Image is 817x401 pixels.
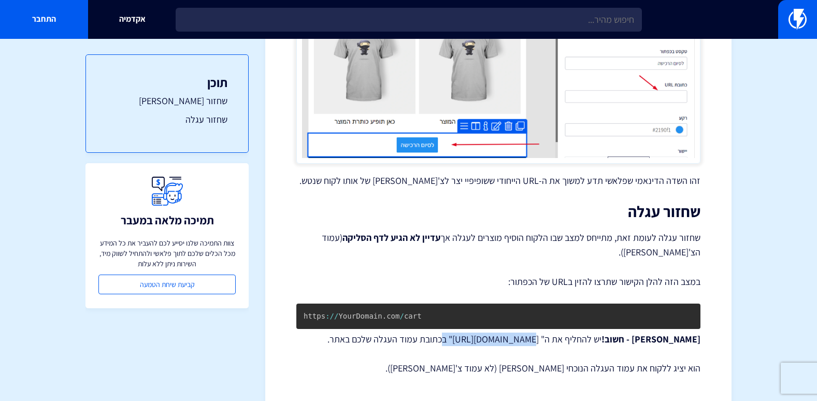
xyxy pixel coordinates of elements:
[296,275,700,289] p: במצב הזה להלן הקישור שתרצו להזין בURL של הכפתור:
[334,312,338,320] span: /
[107,113,227,126] a: שחזור עגלה
[382,312,386,320] span: .
[98,238,236,269] p: צוות התמיכה שלנו יסייע לכם להעביר את כל המידע מכל הכלים שלכם לתוך פלאשי ולהתחיל לשווק מיד, השירות...
[107,76,227,89] h3: תוכן
[296,333,700,346] p: יש להחליף את ה" [DOMAIN_NAME][URL]" בכתובת עמוד העגלה שלכם באתר.
[121,214,214,226] h3: תמיכה מלאה במעבר
[176,8,642,32] input: חיפוש מהיר...
[296,362,700,375] p: הוא יציג ללקוח את עמוד העגלה הנוכחי [PERSON_NAME] (לא עמוד צ'[PERSON_NAME]).
[330,312,334,320] span: /
[296,174,700,188] p: זהו השדה הדינאמי שפלאשי תדע למשוך את ה-URL הייחודי ששופיפיי יצר לצ'[PERSON_NAME] של אותו לקוח שנטש.
[304,312,422,320] code: https YourDomain com cart
[296,203,700,220] h2: שחזור עגלה
[98,275,236,294] a: קביעת שיחת הטמעה
[342,232,440,244] strong: עדיין לא הגיע לדף הסליקה
[325,312,329,320] span: :
[107,94,227,108] a: שחזור [PERSON_NAME]
[296,231,700,260] p: שחזור עגלה לעומת זאת, מתייחס למצב שבו הלקוח הוסיף מוצרים לעגלה אך (עמוד הצ'[PERSON_NAME]).
[601,333,700,345] strong: [PERSON_NAME] - חשוב!
[399,312,404,320] span: /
